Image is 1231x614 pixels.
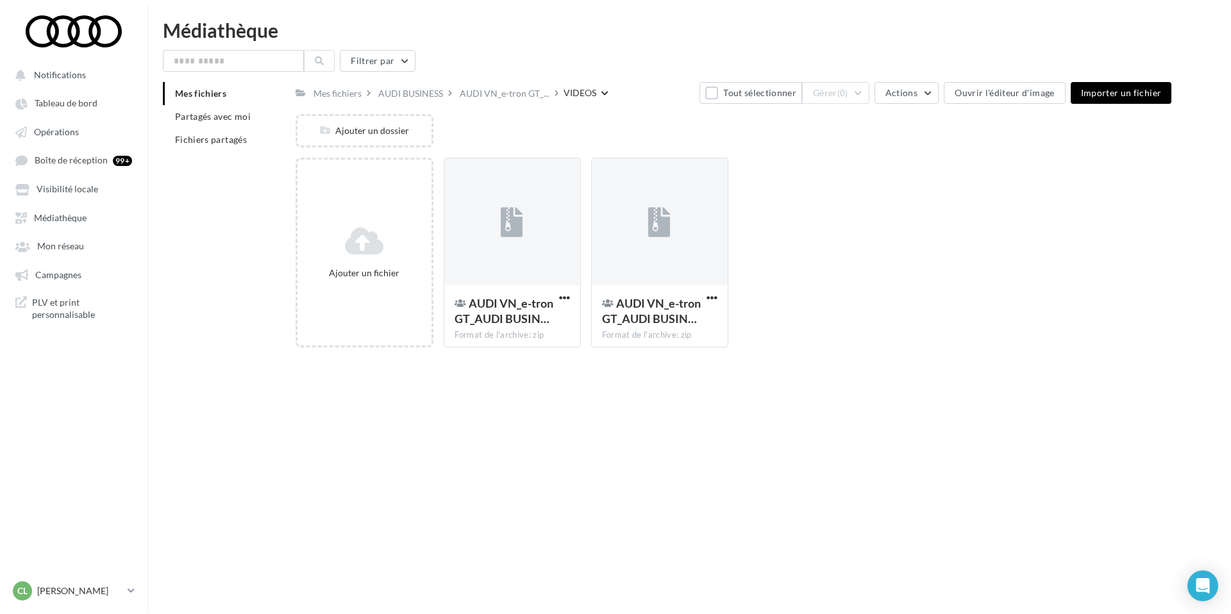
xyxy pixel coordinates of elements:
[34,69,86,80] span: Notifications
[37,241,84,252] span: Mon réseau
[32,296,132,321] span: PLV et print personnalisable
[17,585,28,597] span: Cl
[35,98,97,109] span: Tableau de bord
[460,87,549,100] span: AUDI VN_e-tron GT_...
[802,82,869,104] button: Gérer(0)
[34,126,79,137] span: Opérations
[163,21,1216,40] div: Médiathèque
[602,296,701,326] span: AUDI VN_e-tron GT_AUDI BUSINESS_VIDEO-DESIGN-CARRE-1080x1080_LINKEDIN
[378,87,443,100] div: AUDI BUSINESS
[875,82,939,104] button: Actions
[602,329,717,341] div: Format de l'archive: zip
[564,87,596,99] div: VIDEOS
[34,212,87,223] span: Médiathèque
[175,134,247,145] span: Fichiers partagés
[340,50,415,72] button: Filtrer par
[10,579,137,603] a: Cl [PERSON_NAME]
[455,296,553,326] span: AUDI VN_e-tron GT_AUDI BUSINESS_VIDEO-TEMPS-DE-RECHARGE-CARRE-1080x1080_LINKEDIN
[885,87,917,98] span: Actions
[314,87,362,100] div: Mes fichiers
[8,291,140,326] a: PLV et print personnalisable
[8,91,140,114] a: Tableau de bord
[1071,82,1172,104] button: Importer un fichier
[8,63,135,86] button: Notifications
[113,156,132,166] div: 99+
[8,234,140,257] a: Mon réseau
[837,88,848,98] span: (0)
[699,82,802,104] button: Tout sélectionner
[35,269,81,280] span: Campagnes
[8,148,140,172] a: Boîte de réception 99+
[175,111,251,122] span: Partagés avec moi
[1081,87,1162,98] span: Importer un fichier
[35,155,108,166] span: Boîte de réception
[37,585,122,597] p: [PERSON_NAME]
[944,82,1065,104] button: Ouvrir l'éditeur d'image
[1187,570,1218,601] div: Open Intercom Messenger
[37,184,98,195] span: Visibilité locale
[455,329,570,341] div: Format de l'archive: zip
[8,263,140,286] a: Campagnes
[8,177,140,200] a: Visibilité locale
[303,267,426,279] div: Ajouter un fichier
[297,124,431,137] div: Ajouter un dossier
[175,88,226,99] span: Mes fichiers
[8,120,140,143] a: Opérations
[8,206,140,229] a: Médiathèque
